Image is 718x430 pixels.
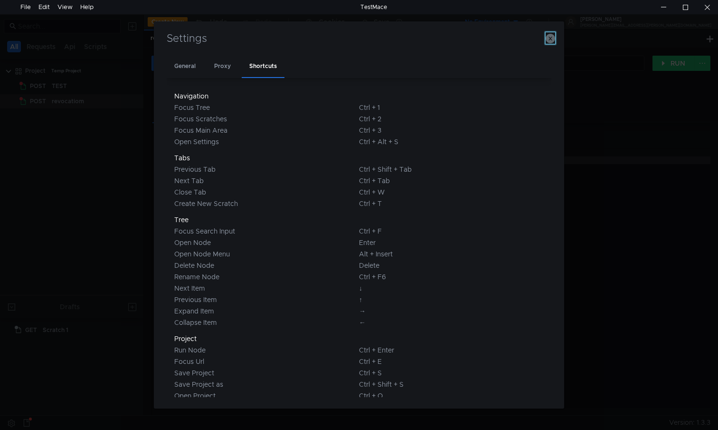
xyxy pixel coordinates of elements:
div: Ctrl + S [359,367,544,379]
div: Next Tab [174,175,359,186]
div: Ctrl + 2 [359,113,544,125]
div: Ctrl + T [359,198,544,209]
div: Expand Item [174,305,359,317]
div: Run Node [174,344,359,356]
div: Delete [359,260,544,271]
div: Ctrl + Enter [359,344,544,356]
div: Enter [359,237,544,248]
h3: Settings [165,33,553,44]
div: General [167,56,203,78]
div: Save Project [174,367,359,379]
div: Navigation [174,90,359,102]
div: Rename Node [174,271,359,283]
div: Ctrl + Shift + Tab [359,164,544,175]
div: Previous Item [174,294,359,305]
div: Open Node [174,237,359,248]
div: Create New Scratch [174,198,359,209]
div: Previous Tab [174,164,359,175]
div: → [359,305,544,317]
div: Ctrl + F6 [359,271,544,283]
div: Tree [174,214,359,225]
div: Ctrl + Shift + S [359,379,544,390]
div: Ctrl + W [359,186,544,198]
div: ← [359,317,544,328]
div: Close Tab [174,186,359,198]
div: Ctrl + Tab [359,175,544,186]
div: Open Settings [174,136,359,147]
div: Project [174,333,359,344]
div: Focus Search Input [174,225,359,237]
div: Tabs [174,152,359,164]
div: Open Node Menu [174,248,359,260]
div: ↑ [359,294,544,305]
div: Focus Url [174,356,359,367]
div: Open Project [174,390,359,401]
div: Focus Main Area [174,125,359,136]
div: Ctrl + E [359,356,544,367]
div: Proxy [207,56,238,78]
div: Ctrl + F [359,225,544,237]
div: Focus Tree [174,102,359,113]
div: ↓ [359,283,544,294]
div: Delete Node [174,260,359,271]
div: Ctrl + Alt + S [359,136,544,147]
div: Ctrl + 3 [359,125,544,136]
div: Shortcuts [242,56,284,78]
div: Ctrl + O [359,390,544,401]
div: Collapse Item [174,317,359,328]
div: Alt + Insert [359,248,544,260]
div: Focus Scratches [174,113,359,125]
div: Save Project as [174,379,359,390]
div: Next Item [174,283,359,294]
div: Ctrl + 1 [359,102,544,113]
